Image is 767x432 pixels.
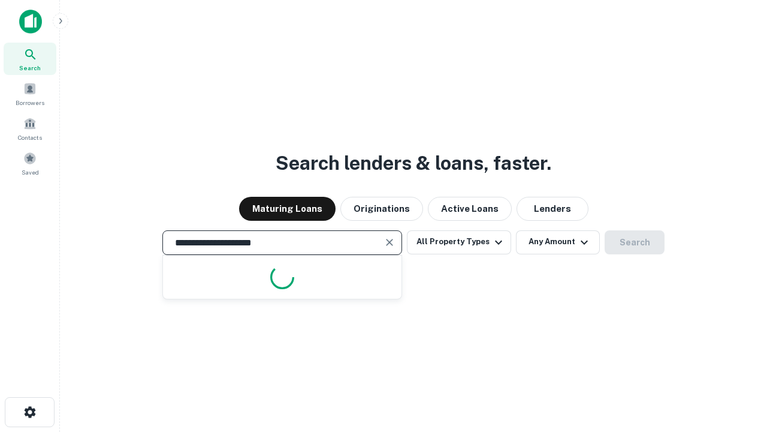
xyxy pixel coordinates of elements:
[276,149,551,178] h3: Search lenders & loans, faster.
[239,197,336,221] button: Maturing Loans
[517,197,588,221] button: Lenders
[4,147,56,179] a: Saved
[19,10,42,34] img: capitalize-icon.png
[4,43,56,75] a: Search
[428,197,512,221] button: Active Loans
[381,234,398,251] button: Clear
[19,63,41,73] span: Search
[4,112,56,145] a: Contacts
[340,197,423,221] button: Originations
[516,230,600,254] button: Any Amount
[4,77,56,110] a: Borrowers
[707,336,767,394] iframe: Chat Widget
[18,133,42,142] span: Contacts
[16,98,44,107] span: Borrowers
[407,230,511,254] button: All Property Types
[22,167,39,177] span: Saved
